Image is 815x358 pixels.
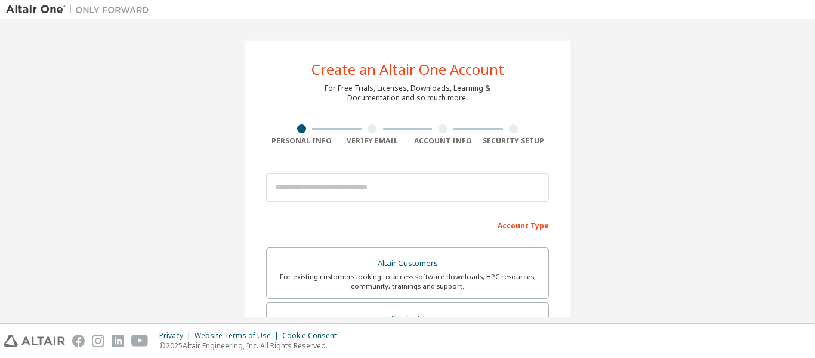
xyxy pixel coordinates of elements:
p: © 2025 Altair Engineering, Inc. All Rights Reserved. [159,341,344,351]
div: Create an Altair One Account [311,62,504,77]
div: For existing customers looking to access software downloads, HPC resources, community, trainings ... [274,272,541,291]
img: instagram.svg [92,335,104,347]
div: Personal Info [266,136,337,146]
div: For Free Trials, Licenses, Downloads, Learning & Documentation and so much more. [325,84,490,103]
div: Verify Email [337,136,408,146]
div: Account Info [407,136,478,146]
div: Privacy [159,331,195,341]
img: facebook.svg [72,335,85,347]
img: altair_logo.svg [4,335,65,347]
div: Cookie Consent [282,331,344,341]
div: Students [274,310,541,327]
div: Altair Customers [274,255,541,272]
div: Website Terms of Use [195,331,282,341]
div: Security Setup [478,136,549,146]
div: Account Type [266,215,549,234]
img: Altair One [6,4,155,16]
img: youtube.svg [131,335,149,347]
img: linkedin.svg [112,335,124,347]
